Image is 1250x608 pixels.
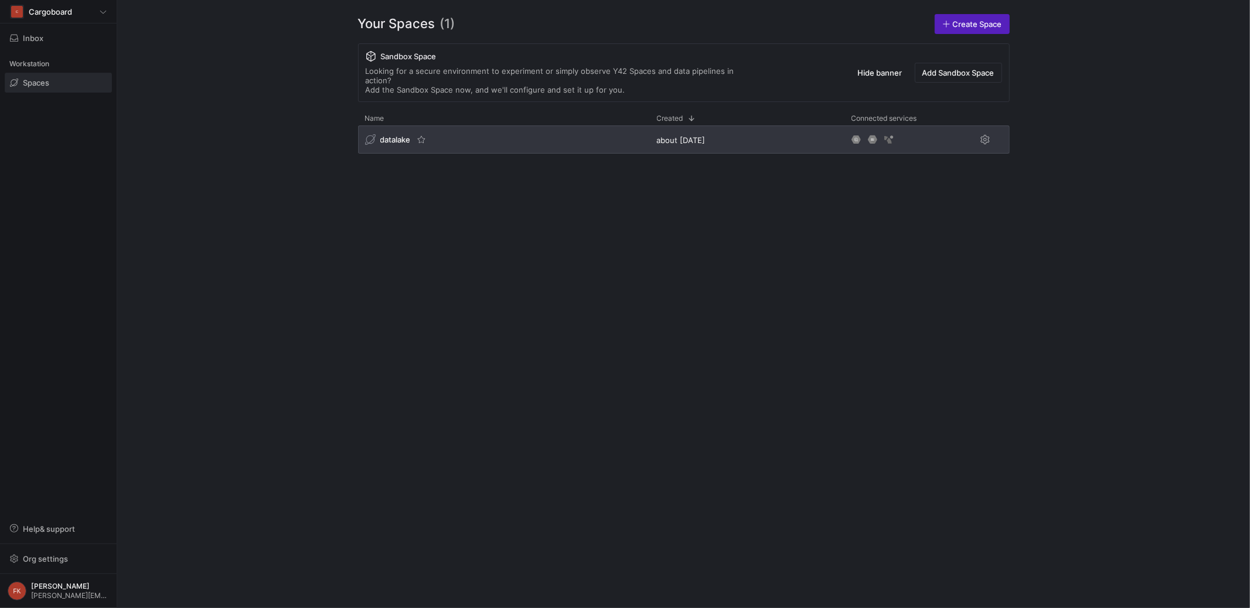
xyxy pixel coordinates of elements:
span: Create Space [953,19,1002,29]
span: Help & support [23,524,75,534]
span: Org settings [23,554,68,563]
span: Sandbox Space [381,52,437,61]
span: [PERSON_NAME] [31,582,109,590]
span: Cargoboard [29,7,72,16]
span: Add Sandbox Space [922,68,994,77]
button: Hide banner [850,63,910,83]
a: Spaces [5,73,112,93]
a: Create Space [935,14,1010,34]
div: Looking for a secure environment to experiment or simply observe Y42 Spaces and data pipelines in... [366,66,758,94]
div: Workstation [5,55,112,73]
span: Created [657,114,683,123]
div: Press SPACE to select this row. [358,125,1010,158]
span: Name [365,114,384,123]
span: about [DATE] [657,135,706,145]
span: Spaces [23,78,49,87]
span: Inbox [23,33,43,43]
button: Org settings [5,549,112,569]
button: FK[PERSON_NAME][PERSON_NAME][EMAIL_ADDRESS][PERSON_NAME][DOMAIN_NAME] [5,579,112,603]
span: Your Spaces [358,14,435,34]
div: FK [8,582,26,600]
span: [PERSON_NAME][EMAIL_ADDRESS][PERSON_NAME][DOMAIN_NAME] [31,592,109,600]
div: C [11,6,23,18]
span: (1) [440,14,455,34]
a: Org settings [5,555,112,565]
span: Connected services [852,114,917,123]
button: Add Sandbox Space [915,63,1002,83]
button: Inbox [5,28,112,48]
span: datalake [380,135,411,144]
span: Hide banner [858,68,902,77]
button: Help& support [5,519,112,539]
